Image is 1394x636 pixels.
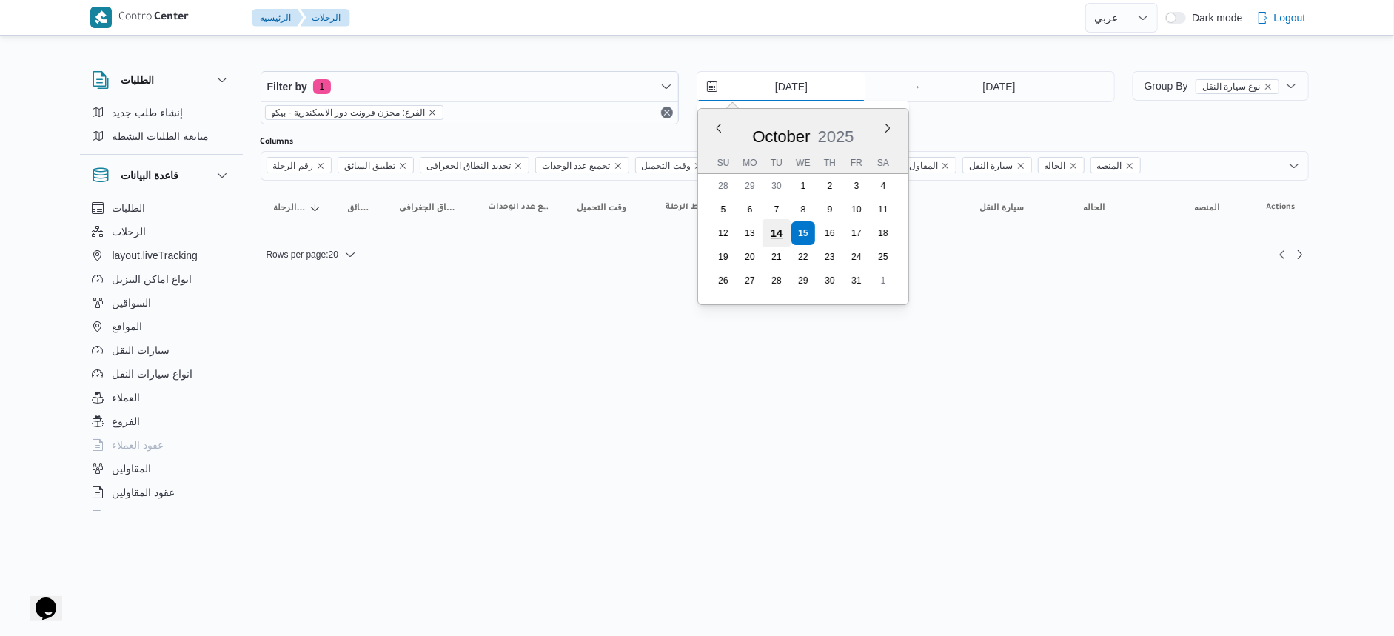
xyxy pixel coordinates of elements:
[86,386,237,409] button: العملاء
[817,127,854,146] span: 2025
[348,201,373,213] span: تطبيق السائق
[86,338,237,362] button: سيارات النقل
[765,245,788,269] div: day-21
[268,195,327,219] button: رقم الرحلةSorted in descending order
[86,196,237,220] button: الطلبات
[1133,71,1309,101] button: Group Byنوع سيارة النقلremove selected entity
[1202,80,1261,93] span: نوع سيارة النقل
[694,161,703,170] button: Remove وقت التحميل from selection in this group
[113,270,192,288] span: انواع اماكن التنزيل
[86,267,237,291] button: انواع اماكن التنزيل
[267,78,307,96] span: Filter by
[1291,246,1309,264] a: Next page, 2
[344,158,395,174] span: تطبيق السائق
[1084,201,1105,213] span: الحاله
[267,157,332,173] span: رقم الرحلة
[86,124,237,148] button: متابعة الطلبات النشطة
[1038,157,1085,173] span: الحاله
[871,221,895,245] div: day-18
[1125,161,1134,170] button: Remove المنصه from selection in this group
[791,269,815,292] div: day-29
[818,269,842,292] div: day-30
[261,234,1309,246] center: No trips in this page
[738,198,762,221] div: day-6
[791,198,815,221] div: day-8
[871,195,959,219] button: المقاول
[86,457,237,481] button: المقاولين
[86,220,237,244] button: الرحلات
[710,174,897,292] div: month-2025-10
[871,245,895,269] div: day-25
[265,105,443,120] span: الفرع: مخزن فرونت دور الاسكندرية - بيكو
[882,122,894,134] button: Next month
[113,436,164,454] span: عقود العملاء
[925,72,1073,101] input: Press the down key to open a popover containing a calendar.
[261,246,362,264] button: Rows per page:20
[261,72,678,101] button: Filter by1 active filters
[845,245,868,269] div: day-24
[871,198,895,221] div: day-11
[86,504,237,528] button: اجهزة التليفون
[86,101,237,124] button: إنشاء طلب جديد
[1186,12,1242,24] span: Dark mode
[273,158,313,174] span: رقم الرحلة
[711,221,735,245] div: day-12
[1016,161,1025,170] button: Remove سيارة النقل from selection in this group
[614,161,623,170] button: Remove تجميع عدد الوحدات from selection in this group
[86,244,237,267] button: layout.liveTracking
[577,201,626,213] span: وقت التحميل
[711,153,735,173] div: Su
[92,167,231,184] button: قاعدة البيانات
[113,223,147,241] span: الرحلات
[902,157,956,173] span: المقاول
[871,153,895,173] div: Sa
[713,122,725,134] button: Previous Month
[738,174,762,198] div: day-29
[272,106,425,119] span: الفرع: مخزن فرونت دور الاسكندرية - بيكو
[765,153,788,173] div: Tu
[572,195,646,219] button: وقت التحميل
[791,245,815,269] div: day-22
[1250,3,1312,33] button: Logout
[1078,195,1174,219] button: الحاله
[1274,9,1306,27] span: Logout
[642,158,691,174] span: وقت التحميل
[113,247,198,264] span: layout.liveTracking
[15,577,62,621] iframe: chat widget
[514,161,523,170] button: Remove تحديد النطاق الجغرافى from selection in this group
[113,483,175,501] span: عقود المقاولين
[121,71,155,89] h3: الطلبات
[252,9,304,27] button: الرئيسيه
[817,127,854,147] div: Button. Open the year selector. 2025 is currently selected.
[394,195,468,219] button: تحديد النطاق الجغرافى
[1195,201,1220,213] span: المنصه
[791,153,815,173] div: We
[400,201,462,213] span: تحديد النطاق الجغرافى
[92,71,231,89] button: الطلبات
[1288,160,1300,172] button: Open list of options
[666,201,711,213] span: نقاط الرحلة
[113,460,152,478] span: المقاولين
[316,161,325,170] button: Remove رقم الرحلة from selection in this group
[121,167,179,184] h3: قاعدة البيانات
[765,198,788,221] div: day-7
[791,174,815,198] div: day-1
[974,195,1063,219] button: سيارة النقل
[697,72,865,101] input: Press the down key to enter a popover containing a calendar. Press the escape key to close the po...
[113,365,193,383] span: انواع سيارات النقل
[738,221,762,245] div: day-13
[489,201,551,213] span: تجميع عدد الوحدات
[1097,158,1122,174] span: المنصه
[962,157,1031,173] span: سيارة النقل
[428,108,437,117] button: remove selected entity
[274,201,306,213] span: رقم الرحلة; Sorted in descending order
[80,196,243,517] div: قاعدة البيانات
[342,195,379,219] button: تطبيق السائق
[309,201,321,213] svg: Sorted in descending order
[765,174,788,198] div: day-30
[261,136,294,148] label: Columns
[398,161,407,170] button: Remove تطبيق السائق from selection in this group
[635,157,709,173] span: وقت التحميل
[818,245,842,269] div: day-23
[791,221,815,245] div: day-15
